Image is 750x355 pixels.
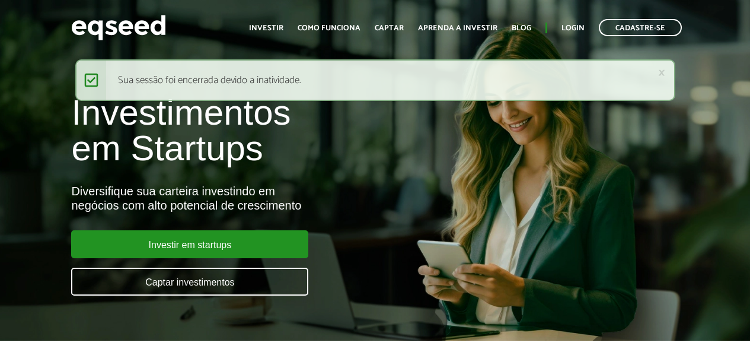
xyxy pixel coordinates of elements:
[71,95,429,166] h1: Investimentos em Startups
[75,59,675,101] div: Sua sessão foi encerrada devido a inatividade.
[71,12,166,43] img: EqSeed
[71,230,308,258] a: Investir em startups
[375,24,404,32] a: Captar
[71,268,308,296] a: Captar investimentos
[298,24,360,32] a: Como funciona
[658,66,665,79] a: ×
[561,24,585,32] a: Login
[249,24,283,32] a: Investir
[71,184,429,213] div: Diversifique sua carteira investindo em negócios com alto potencial de crescimento
[418,24,497,32] a: Aprenda a investir
[512,24,531,32] a: Blog
[599,19,682,36] a: Cadastre-se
